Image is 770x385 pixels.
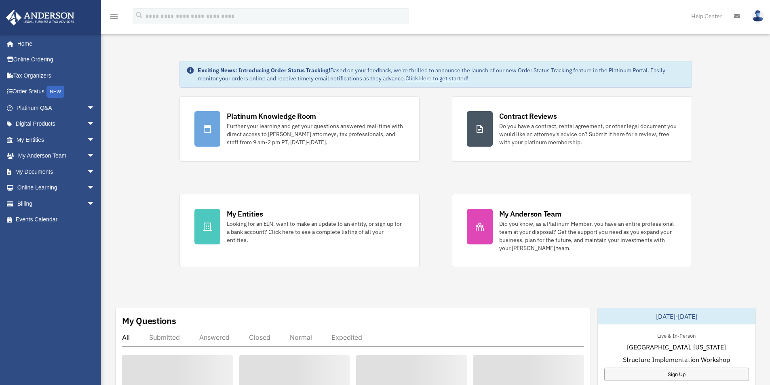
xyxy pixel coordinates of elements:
[87,196,103,212] span: arrow_drop_down
[227,220,405,244] div: Looking for an EIN, want to make an update to an entity, or sign up for a bank account? Click her...
[149,333,180,341] div: Submitted
[6,148,107,164] a: My Anderson Teamarrow_drop_down
[598,308,755,324] div: [DATE]-[DATE]
[627,342,726,352] span: [GEOGRAPHIC_DATA], [US_STATE]
[87,100,103,116] span: arrow_drop_down
[6,84,107,100] a: Order StatusNEW
[405,75,468,82] a: Click Here to get started!
[752,10,764,22] img: User Pic
[199,333,230,341] div: Answered
[499,111,557,121] div: Contract Reviews
[6,212,107,228] a: Events Calendar
[6,180,107,196] a: Online Learningarrow_drop_down
[331,333,362,341] div: Expedited
[499,220,677,252] div: Did you know, as a Platinum Member, you have an entire professional team at your disposal? Get th...
[87,116,103,133] span: arrow_drop_down
[452,194,692,267] a: My Anderson Team Did you know, as a Platinum Member, you have an entire professional team at your...
[290,333,312,341] div: Normal
[87,148,103,164] span: arrow_drop_down
[604,368,749,381] a: Sign Up
[122,333,130,341] div: All
[198,66,685,82] div: Based on your feedback, we're thrilled to announce the launch of our new Order Status Tracking fe...
[227,111,316,121] div: Platinum Knowledge Room
[6,196,107,212] a: Billingarrow_drop_down
[87,180,103,196] span: arrow_drop_down
[6,52,107,68] a: Online Ordering
[109,11,119,21] i: menu
[6,116,107,132] a: Digital Productsarrow_drop_down
[499,209,561,219] div: My Anderson Team
[46,86,64,98] div: NEW
[179,96,420,162] a: Platinum Knowledge Room Further your learning and get your questions answered real-time with dire...
[623,355,730,364] span: Structure Implementation Workshop
[179,194,420,267] a: My Entities Looking for an EIN, want to make an update to an entity, or sign up for a bank accoun...
[6,100,107,116] a: Platinum Q&Aarrow_drop_down
[6,164,107,180] a: My Documentsarrow_drop_down
[227,209,263,219] div: My Entities
[249,333,270,341] div: Closed
[135,11,144,20] i: search
[227,122,405,146] div: Further your learning and get your questions answered real-time with direct access to [PERSON_NAM...
[4,10,77,25] img: Anderson Advisors Platinum Portal
[452,96,692,162] a: Contract Reviews Do you have a contract, rental agreement, or other legal document you would like...
[87,164,103,180] span: arrow_drop_down
[198,67,330,74] strong: Exciting News: Introducing Order Status Tracking!
[651,331,702,339] div: Live & In-Person
[109,14,119,21] a: menu
[499,122,677,146] div: Do you have a contract, rental agreement, or other legal document you would like an attorney's ad...
[6,132,107,148] a: My Entitiesarrow_drop_down
[6,36,103,52] a: Home
[6,67,107,84] a: Tax Organizers
[87,132,103,148] span: arrow_drop_down
[122,315,176,327] div: My Questions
